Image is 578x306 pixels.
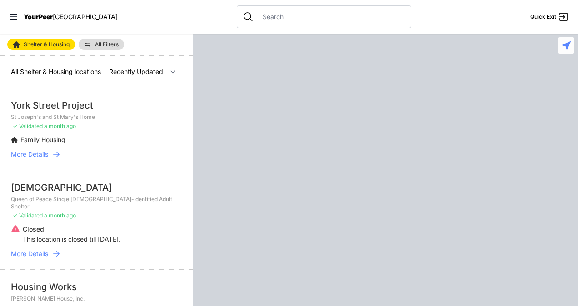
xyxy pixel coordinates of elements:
span: Quick Exit [530,13,556,20]
span: YourPeer [24,13,53,20]
span: More Details [11,150,48,159]
p: Queen of Peace Single [DEMOGRAPHIC_DATA]-Identified Adult Shelter [11,196,182,210]
a: Shelter & Housing [7,39,75,50]
span: Shelter & Housing [24,42,70,47]
a: More Details [11,150,182,159]
p: This location is closed till [DATE]. [23,235,120,244]
p: [PERSON_NAME] House, Inc. [11,295,182,302]
p: Closed [23,225,120,234]
span: ✓ Validated [13,123,43,129]
span: All Shelter & Housing locations [11,68,101,75]
span: a month ago [44,123,76,129]
div: [DEMOGRAPHIC_DATA] [11,181,182,194]
a: YourPeer[GEOGRAPHIC_DATA] [24,14,118,20]
a: Quick Exit [530,11,569,22]
p: St Joseph's and St Mary's Home [11,114,182,121]
span: Family Housing [20,136,65,143]
span: ✓ Validated [13,212,43,219]
div: Housing Works [11,281,182,293]
a: More Details [11,249,182,258]
span: All Filters [95,42,119,47]
a: All Filters [79,39,124,50]
div: York Street Project [11,99,182,112]
span: [GEOGRAPHIC_DATA] [53,13,118,20]
span: a month ago [44,212,76,219]
input: Search [257,12,405,21]
span: More Details [11,249,48,258]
